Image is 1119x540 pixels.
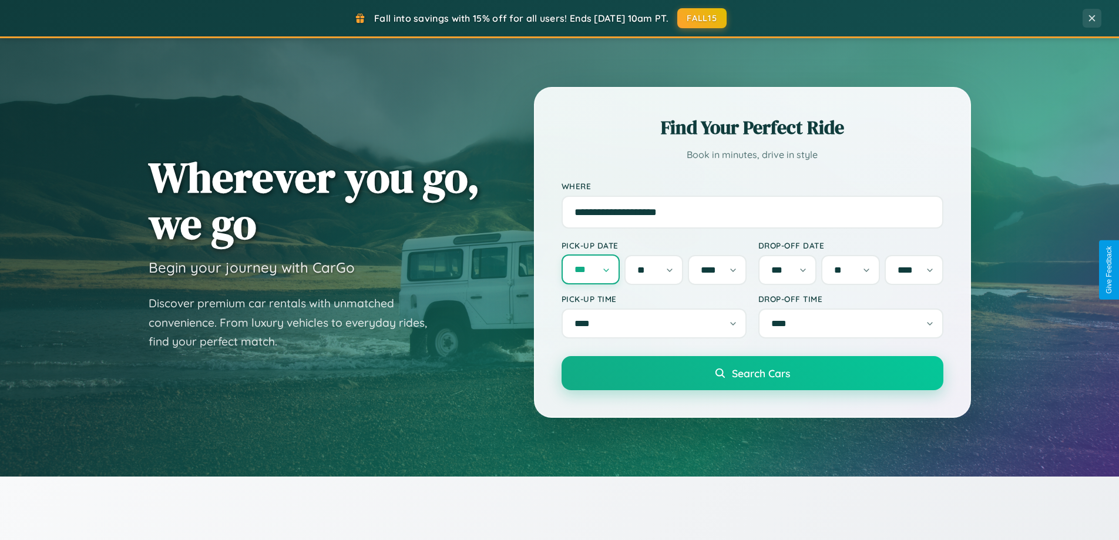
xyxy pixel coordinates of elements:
[562,115,943,140] h2: Find Your Perfect Ride
[758,294,943,304] label: Drop-off Time
[562,294,747,304] label: Pick-up Time
[732,367,790,380] span: Search Cars
[149,154,480,247] h1: Wherever you go, we go
[149,259,355,276] h3: Begin your journey with CarGo
[562,356,943,390] button: Search Cars
[374,12,668,24] span: Fall into savings with 15% off for all users! Ends [DATE] 10am PT.
[562,146,943,163] p: Book in minutes, drive in style
[562,240,747,250] label: Pick-up Date
[758,240,943,250] label: Drop-off Date
[1105,246,1113,294] div: Give Feedback
[677,8,727,28] button: FALL15
[149,294,442,351] p: Discover premium car rentals with unmatched convenience. From luxury vehicles to everyday rides, ...
[562,181,943,191] label: Where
